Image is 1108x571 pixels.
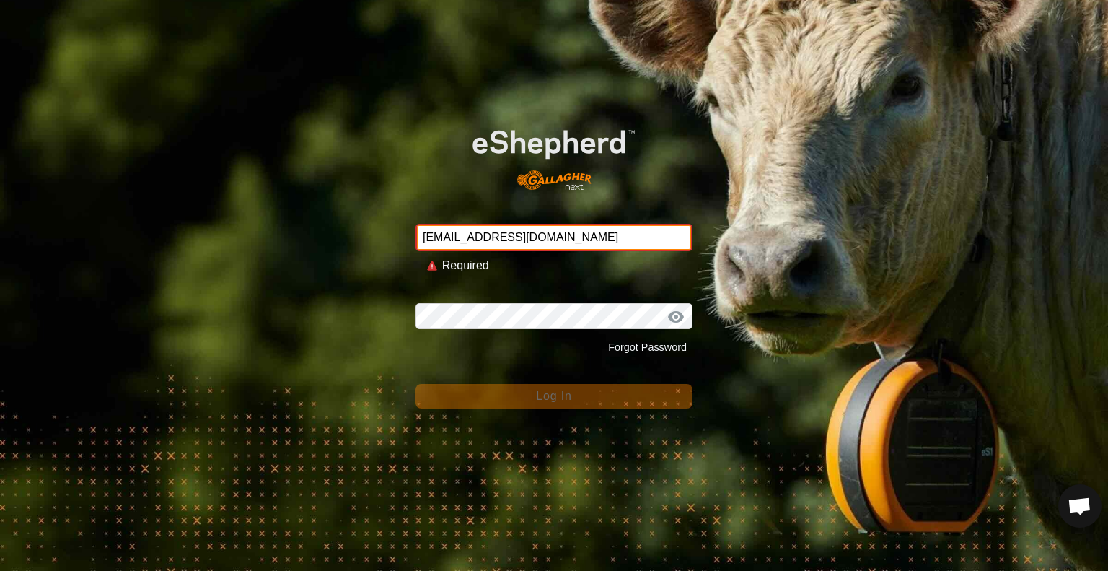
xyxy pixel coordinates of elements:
img: E-shepherd Logo [443,107,664,201]
div: Open chat [1058,484,1102,528]
a: Forgot Password [608,341,687,353]
span: Log In [536,390,571,402]
input: Email Address [415,224,692,251]
div: Required [442,257,681,274]
button: Log In [415,384,692,409]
